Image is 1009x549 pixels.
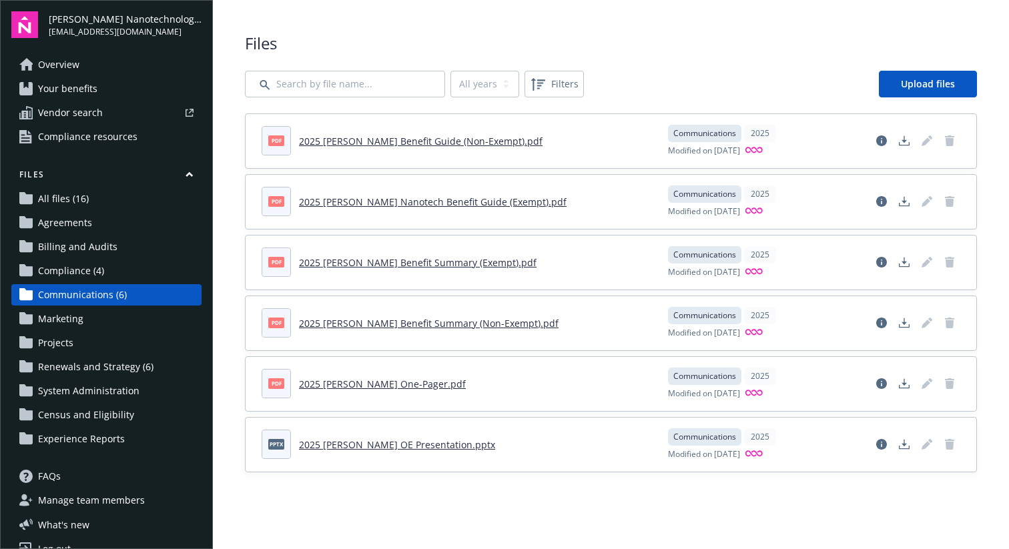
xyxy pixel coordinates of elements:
[939,434,960,455] span: Delete document
[38,54,79,75] span: Overview
[673,188,736,200] span: Communications
[939,373,960,394] span: Delete document
[268,196,284,206] span: pdf
[871,434,892,455] a: View file details
[916,251,938,273] span: Edit document
[38,284,127,306] span: Communications (6)
[11,518,111,532] button: What's new
[916,434,938,455] span: Edit document
[916,191,938,212] span: Edit document
[871,191,892,212] a: View file details
[38,356,153,378] span: Renewals and Strategy (6)
[38,188,89,209] span: All files (16)
[299,438,495,451] a: 2025 [PERSON_NAME] OE Presentation.pptx
[551,77,579,91] span: Filters
[11,54,202,75] a: Overview
[268,439,284,449] span: pptx
[744,368,776,385] div: 2025
[299,135,543,147] a: 2025 [PERSON_NAME] Benefit Guide (Non-Exempt).pdf
[268,318,284,328] span: pdf
[744,428,776,446] div: 2025
[49,26,202,38] span: [EMAIL_ADDRESS][DOMAIN_NAME]
[894,434,915,455] a: Download document
[245,32,977,55] span: Files
[38,380,139,402] span: System Administration
[939,130,960,151] a: Delete document
[11,212,202,233] a: Agreements
[939,312,960,334] span: Delete document
[38,404,134,426] span: Census and Eligibility
[38,332,73,354] span: Projects
[894,373,915,394] a: Download document
[38,236,117,257] span: Billing and Audits
[11,356,202,378] a: Renewals and Strategy (6)
[299,195,567,208] a: 2025 [PERSON_NAME] Nanotech Benefit Guide (Exempt).pdf
[11,126,202,147] a: Compliance resources
[673,370,736,382] span: Communications
[11,428,202,450] a: Experience Reports
[245,71,445,97] input: Search by file name...
[49,12,202,26] span: [PERSON_NAME] Nanotechnologies
[871,373,892,394] a: View file details
[916,312,938,334] span: Edit document
[673,431,736,443] span: Communications
[38,260,104,282] span: Compliance (4)
[894,191,915,212] a: Download document
[11,284,202,306] a: Communications (6)
[11,332,202,354] a: Projects
[744,246,776,263] div: 2025
[11,102,202,123] a: Vendor search
[11,78,202,99] a: Your benefits
[11,11,38,38] img: navigator-logo.svg
[11,260,202,282] a: Compliance (4)
[11,188,202,209] a: All files (16)
[668,266,740,279] span: Modified on [DATE]
[11,380,202,402] a: System Administration
[744,185,776,203] div: 2025
[38,126,137,147] span: Compliance resources
[939,191,960,212] span: Delete document
[668,327,740,340] span: Modified on [DATE]
[871,251,892,273] a: View file details
[299,256,537,269] a: 2025 [PERSON_NAME] Benefit Summary (Exempt).pdf
[668,448,740,461] span: Modified on [DATE]
[673,127,736,139] span: Communications
[527,73,581,95] span: Filters
[525,71,584,97] button: Filters
[916,130,938,151] a: Edit document
[916,373,938,394] span: Edit document
[894,130,915,151] a: Download document
[38,308,83,330] span: Marketing
[668,205,740,218] span: Modified on [DATE]
[38,102,103,123] span: Vendor search
[11,404,202,426] a: Census and Eligibility
[871,130,892,151] a: View file details
[668,388,740,400] span: Modified on [DATE]
[38,466,61,487] span: FAQs
[38,78,97,99] span: Your benefits
[11,308,202,330] a: Marketing
[939,251,960,273] span: Delete document
[11,169,202,185] button: Files
[673,310,736,322] span: Communications
[744,125,776,142] div: 2025
[871,312,892,334] a: View file details
[11,236,202,257] a: Billing and Audits
[268,378,284,388] span: pdf
[901,77,955,90] span: Upload files
[673,249,736,261] span: Communications
[894,312,915,334] a: Download document
[38,212,92,233] span: Agreements
[38,490,145,511] span: Manage team members
[38,428,125,450] span: Experience Reports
